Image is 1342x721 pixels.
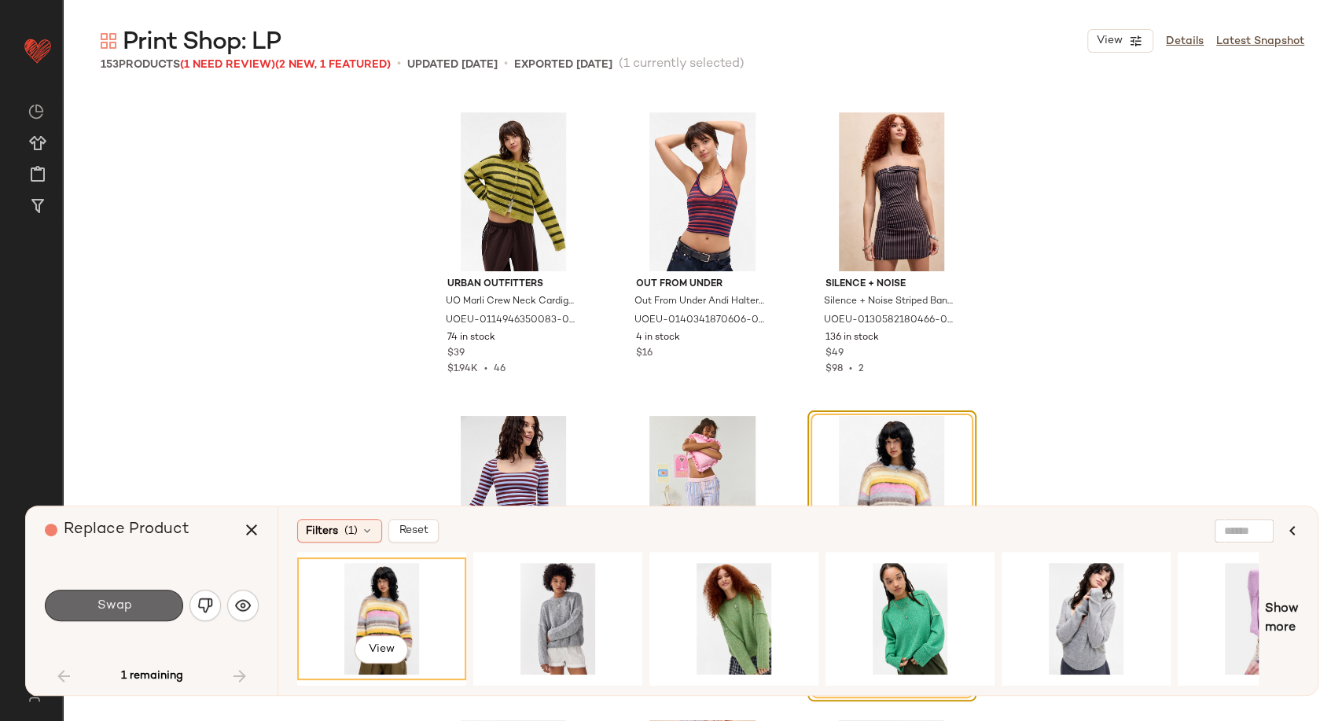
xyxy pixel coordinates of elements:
button: View [1087,29,1153,53]
img: 0114946350092_072_a2 [813,416,971,575]
div: Products [101,57,391,73]
img: 0114946354894_004_b [479,563,637,675]
span: 1 remaining [121,669,183,683]
img: 0140341870606_041_a2 [623,112,781,271]
span: 4 in stock [636,331,680,345]
span: 2 [859,364,864,374]
img: 0142578570039_059_a2 [623,416,781,575]
span: • [397,55,401,74]
span: UO Marli Crew Neck Cardigan XL at Urban Outfitters [446,295,579,309]
span: 46 [494,364,506,374]
span: Replace Product [64,521,189,538]
span: Print Shop: LP [123,27,281,58]
span: Silence + Noise [825,278,958,292]
img: svg%3e [197,598,213,613]
span: Urban Outfitters [447,278,580,292]
span: Swap [96,598,131,613]
img: svg%3e [235,598,251,613]
span: (1 currently selected) [619,55,745,74]
p: Exported [DATE] [514,57,612,73]
img: 0112265640477_069_b [435,416,593,575]
img: 0114946350087_030_a2 [655,563,813,675]
span: $98 [825,364,843,374]
img: svg%3e [28,104,44,120]
span: Out From Under [636,278,769,292]
img: 0180957580370_004_a2 [1007,563,1165,675]
span: Out From Under Andi Halterneck Stripe Top - Navy L at Urban Outfitters [634,295,767,309]
span: • [478,364,494,374]
img: 0114946350083_545_a2 [435,112,593,271]
span: Reset [399,524,428,537]
span: $49 [825,347,844,361]
span: Silence + Noise Striped Bandeau Mini Dress - Brown XL at Urban Outfitters [824,295,957,309]
span: (2 New, 1 Featured) [275,59,391,71]
img: svg%3e [19,690,50,702]
button: Swap [45,590,183,621]
span: Filters [306,523,338,539]
span: 74 in stock [447,331,495,345]
img: 0114946350087_255_a2 [1183,563,1341,675]
a: Details [1166,33,1204,50]
img: heart_red.DM2ytmEG.svg [22,35,53,66]
span: UOEU-0130582180466-000-020 [824,314,957,328]
span: View [368,643,395,656]
span: View [1096,35,1123,47]
span: (1 Need Review) [180,59,275,71]
span: $39 [447,347,465,361]
button: View [355,635,408,664]
span: (1) [344,523,358,539]
img: 0130582180466_020_a2 [813,112,971,271]
span: 136 in stock [825,331,879,345]
span: Show more [1265,600,1299,638]
img: 0114946350092_072_a2 [303,563,461,675]
span: 153 [101,59,119,71]
span: UOEU-0114946350083-001-545 [446,314,579,328]
p: updated [DATE] [407,57,498,73]
button: Reset [388,519,439,543]
a: Latest Snapshot [1216,33,1304,50]
span: $1.94K [447,364,478,374]
span: • [843,364,859,374]
span: UOEU-0140341870606-000-041 [634,314,767,328]
span: $16 [636,347,653,361]
span: • [504,55,508,74]
img: svg%3e [101,33,116,49]
img: 0114345140637_030_a2 [831,563,989,675]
